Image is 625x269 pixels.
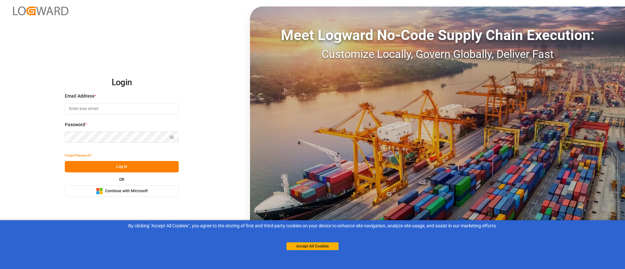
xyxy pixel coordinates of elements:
[65,121,85,128] span: Password
[105,188,148,194] span: Continue with Microsoft
[65,150,91,161] button: Forgot Password?
[65,161,179,172] button: Log In
[119,178,124,182] small: OR
[286,242,339,250] button: Accept All Cookies
[13,7,68,15] img: Logward_new_orange.png
[65,185,179,197] button: Continue with Microsoft
[250,24,625,46] div: Meet Logward No-Code Supply Chain Execution:
[5,222,620,229] div: By clicking "Accept All Cookies”, you agree to the storing of first and third-party cookies on yo...
[65,93,94,100] span: Email Address
[65,72,179,93] h2: Login
[65,103,179,114] input: Enter your email
[250,46,625,62] div: Customize Locally, Govern Globally, Deliver Fast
